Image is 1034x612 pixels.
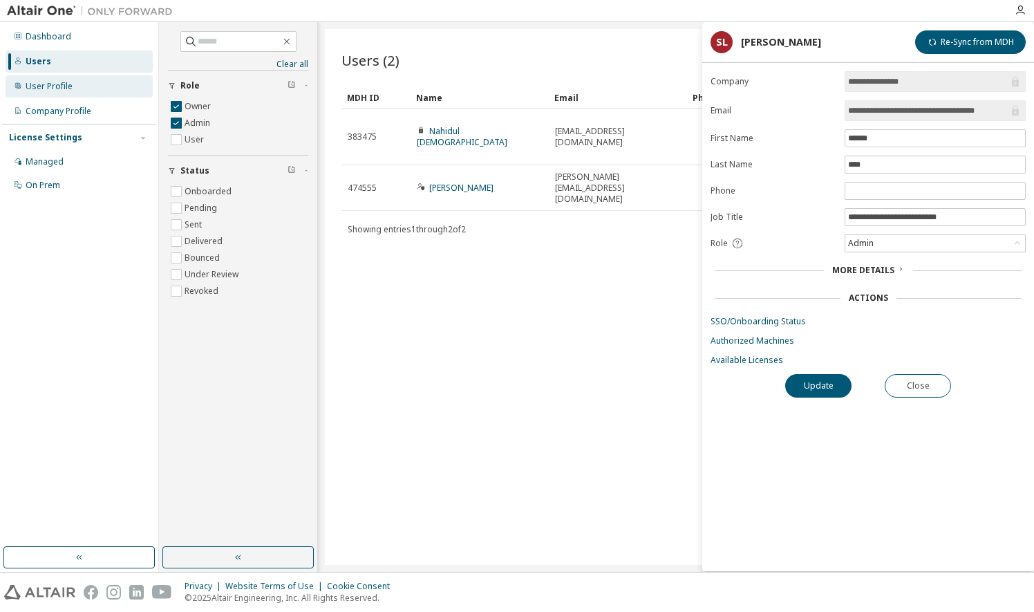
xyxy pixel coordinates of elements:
[711,31,733,53] div: SL
[84,585,98,600] img: facebook.svg
[4,585,75,600] img: altair_logo.svg
[429,182,493,194] a: [PERSON_NAME]
[185,131,207,148] label: User
[711,316,1026,327] a: SSO/Onboarding Status
[185,183,234,200] label: Onboarded
[185,200,220,216] label: Pending
[129,585,144,600] img: linkedin.svg
[555,126,681,148] span: [EMAIL_ADDRESS][DOMAIN_NAME]
[711,238,728,249] span: Role
[785,374,852,398] button: Update
[185,283,221,299] label: Revoked
[180,80,200,91] span: Role
[26,180,60,191] div: On Prem
[152,585,172,600] img: youtube.svg
[555,171,681,205] span: [PERSON_NAME][EMAIL_ADDRESS][DOMAIN_NAME]
[711,335,1026,346] a: Authorized Machines
[288,165,296,176] span: Clear filter
[711,133,836,144] label: First Name
[288,80,296,91] span: Clear filter
[341,50,399,70] span: Users (2)
[180,165,209,176] span: Status
[26,56,51,67] div: Users
[348,223,466,235] span: Showing entries 1 through 2 of 2
[9,132,82,143] div: License Settings
[348,183,377,194] span: 474555
[832,264,894,276] span: More Details
[185,266,241,283] label: Under Review
[711,159,836,170] label: Last Name
[185,592,398,604] p: © 2025 Altair Engineering, Inc. All Rights Reserved.
[915,30,1026,54] button: Re-Sync from MDH
[845,235,1025,252] div: Admin
[711,355,1026,366] a: Available Licenses
[849,293,888,304] div: Actions
[185,233,225,250] label: Delivered
[185,98,214,115] label: Owner
[711,76,836,87] label: Company
[106,585,121,600] img: instagram.svg
[711,105,836,116] label: Email
[185,216,205,233] label: Sent
[741,37,821,48] div: [PERSON_NAME]
[168,71,308,101] button: Role
[185,581,225,592] div: Privacy
[168,59,308,70] a: Clear all
[26,31,71,42] div: Dashboard
[185,250,223,266] label: Bounced
[885,374,951,398] button: Close
[185,115,213,131] label: Admin
[711,185,836,196] label: Phone
[711,212,836,223] label: Job Title
[416,86,543,109] div: Name
[225,581,327,592] div: Website Terms of Use
[26,81,73,92] div: User Profile
[348,131,377,142] span: 383475
[7,4,180,18] img: Altair One
[846,236,876,251] div: Admin
[693,86,800,109] div: Phone
[26,156,64,167] div: Managed
[417,125,507,148] a: Nahidul [DEMOGRAPHIC_DATA]
[347,86,405,109] div: MDH ID
[554,86,681,109] div: Email
[26,106,91,117] div: Company Profile
[327,581,398,592] div: Cookie Consent
[168,156,308,186] button: Status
